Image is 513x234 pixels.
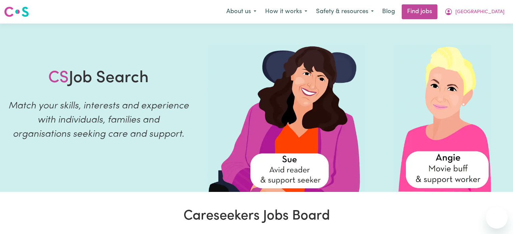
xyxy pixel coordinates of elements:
span: [GEOGRAPHIC_DATA] [455,8,505,16]
button: My Account [440,5,509,19]
a: Careseekers logo [4,4,29,20]
p: Match your skills, interests and experience with individuals, families and organisations seeking ... [8,99,189,141]
a: Find jobs [402,4,437,19]
span: CS [48,70,69,86]
button: About us [222,5,261,19]
iframe: Button to launch messaging window [486,207,508,229]
h1: Job Search [48,69,149,88]
img: Careseekers logo [4,6,29,18]
button: Safety & resources [312,5,378,19]
button: How it works [261,5,312,19]
a: Blog [378,4,399,19]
